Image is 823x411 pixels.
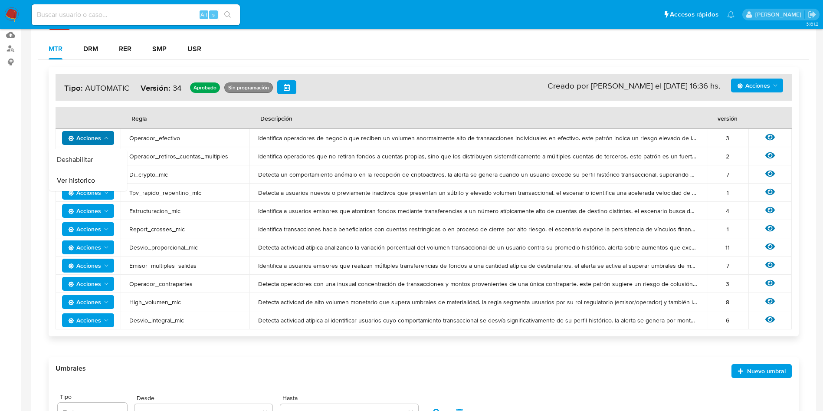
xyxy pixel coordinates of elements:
span: 3.161.2 [806,20,819,27]
p: joaquin.santistebe@mercadolibre.com [755,10,804,19]
a: Salir [807,10,816,19]
button: search-icon [219,9,236,21]
a: Notificaciones [727,11,734,18]
span: Accesos rápidos [670,10,718,19]
input: Buscar usuario o caso... [32,9,240,20]
span: s [212,10,215,19]
span: Alt [200,10,207,19]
